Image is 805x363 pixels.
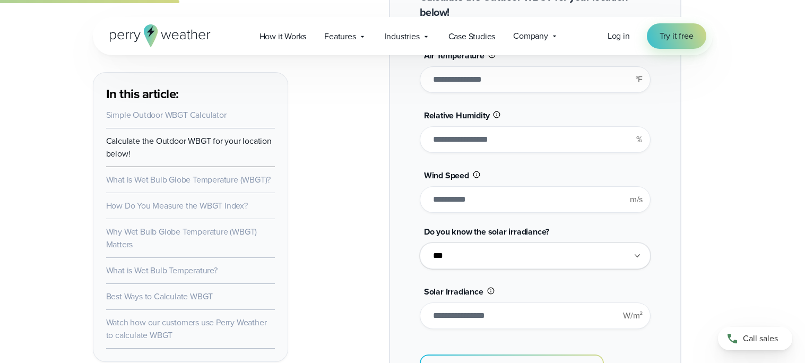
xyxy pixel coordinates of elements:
[250,25,316,47] a: How it Works
[448,30,496,43] span: Case Studies
[324,30,356,43] span: Features
[743,332,778,345] span: Call sales
[106,290,213,302] a: Best Ways to Calculate WBGT
[424,169,469,181] span: Wind Speed
[513,30,548,42] span: Company
[424,109,490,122] span: Relative Humidity
[106,135,272,160] a: Calculate the Outdoor WBGT for your location below!
[424,286,483,298] span: Solar Irradiance
[608,30,630,42] a: Log in
[106,264,218,276] a: What is Wet Bulb Temperature?
[439,25,505,47] a: Case Studies
[385,30,420,43] span: Industries
[106,174,271,186] a: What is Wet Bulb Globe Temperature (WBGT)?
[424,49,484,62] span: Air Temperature
[106,316,267,341] a: Watch how our customers use Perry Weather to calculate WBGT
[718,327,792,350] a: Call sales
[647,23,706,49] a: Try it free
[424,226,549,238] span: Do you know the solar irradiance?
[106,85,275,102] h3: In this article:
[106,200,248,212] a: How Do You Measure the WBGT Index?
[660,30,694,42] span: Try it free
[106,109,227,121] a: Simple Outdoor WBGT Calculator
[106,226,257,250] a: Why Wet Bulb Globe Temperature (WBGT) Matters
[259,30,307,43] span: How it Works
